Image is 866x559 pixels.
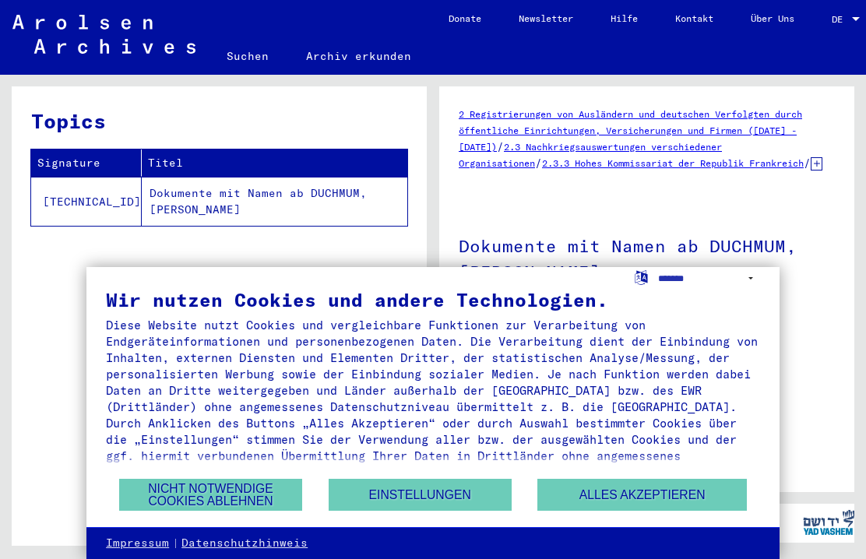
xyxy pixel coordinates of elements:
[800,503,858,542] img: yv_logo.png
[535,156,542,170] span: /
[208,37,287,75] a: Suchen
[459,141,722,169] a: 2.3 Nachkriegsauswertungen verschiedener Organisationen
[142,149,407,177] th: Titel
[119,479,302,511] button: Nicht notwendige Cookies ablehnen
[542,157,804,169] a: 2.3.3 Hohes Kommissariat der Republik Frankreich
[106,536,169,551] a: Impressum
[181,536,308,551] a: Datenschutzhinweis
[804,156,811,170] span: /
[142,177,407,226] td: Dokumente mit Namen ab DUCHMUM, [PERSON_NAME]
[658,267,760,290] select: Sprache auswählen
[537,479,747,511] button: Alles akzeptieren
[106,317,760,480] div: Diese Website nutzt Cookies und vergleichbare Funktionen zur Verarbeitung von Endgeräteinformatio...
[497,139,504,153] span: /
[31,106,407,136] h3: Topics
[633,269,649,284] label: Sprache auswählen
[31,177,142,226] td: [TECHNICAL_ID]
[459,108,802,153] a: 2 Registrierungen von Ausländern und deutschen Verfolgten durch öffentliche Einrichtungen, Versic...
[106,290,760,309] div: Wir nutzen Cookies und andere Technologien.
[12,15,195,54] img: Arolsen_neg.svg
[287,37,430,75] a: Archiv erkunden
[329,479,512,511] button: Einstellungen
[31,149,142,177] th: Signature
[832,14,849,25] span: DE
[459,210,835,304] h1: Dokumente mit Namen ab DUCHMUM, [PERSON_NAME]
